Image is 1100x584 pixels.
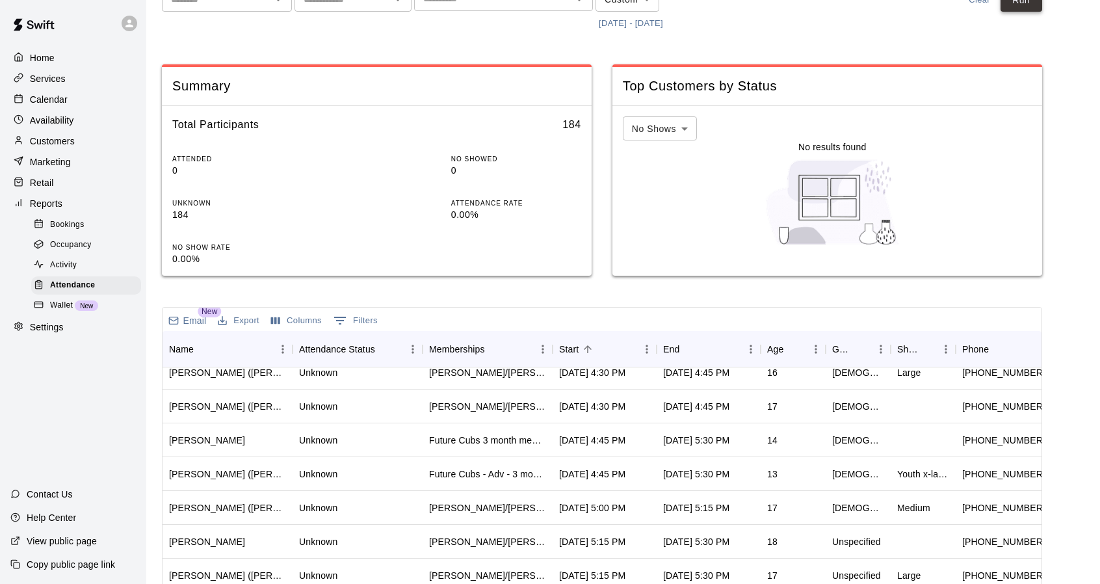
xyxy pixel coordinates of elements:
[429,501,546,514] div: Tom/Mike - 6 Month Membership - 2x per week
[30,155,71,168] p: Marketing
[767,434,778,447] div: 14
[663,569,729,582] div: Sep 8, 2025, 5:30 PM
[637,339,657,359] button: Menu
[832,331,853,367] div: Gender
[50,279,95,292] span: Attendance
[429,366,546,379] div: Tom/Mike - 6 Month Membership - 2x per week
[553,331,657,367] div: Start
[663,331,679,367] div: End
[562,116,581,133] h6: 184
[871,339,891,359] button: Menu
[50,259,77,272] span: Activity
[31,297,141,315] div: WalletNew
[30,321,64,334] p: Settings
[579,340,597,358] button: Sort
[663,400,729,413] div: Sep 8, 2025, 4:45 PM
[10,173,136,192] a: Retail
[761,331,826,367] div: Age
[559,501,625,514] div: Sep 8, 2025, 5:00 PM
[806,339,826,359] button: Menu
[962,535,1045,548] div: +16103068652
[268,311,325,331] button: Select columns
[375,340,393,358] button: Sort
[10,90,136,109] a: Calendar
[559,535,625,548] div: Sep 8, 2025, 5:15 PM
[783,340,802,358] button: Sort
[767,535,778,548] div: 18
[165,312,209,330] button: Email
[172,208,302,222] p: 184
[962,569,1045,582] div: +17327636487
[832,366,884,379] div: Male
[169,468,286,481] div: Hunter Wojdala (Melissa Wojdala)
[163,331,293,367] div: Name
[897,569,921,582] div: Large
[832,468,884,481] div: Male
[172,243,302,252] p: NO SHOW RATE
[10,194,136,213] div: Reports
[75,302,98,310] span: New
[172,77,581,95] span: Summary
[172,164,302,178] p: 0
[962,400,1045,413] div: +19734794254
[759,153,906,251] img: Nothing to see here
[169,331,194,367] div: Name
[832,434,884,447] div: Male
[31,236,141,254] div: Occupancy
[451,154,581,164] p: NO SHOWED
[172,198,302,208] p: UNKNOWN
[172,252,302,266] p: 0.00%
[891,331,956,367] div: Shirt Size
[169,535,245,548] div: Kellen Moore
[30,197,62,210] p: Reports
[50,219,85,232] span: Bookings
[423,331,553,367] div: Memberships
[429,400,546,413] div: Tom/Mike - 3 Month Unlimited Membership
[596,14,666,34] button: [DATE] - [DATE]
[330,310,381,331] button: Show filters
[767,569,778,582] div: 17
[10,111,136,130] a: Availability
[832,501,884,514] div: Male
[30,135,75,148] p: Customers
[962,468,1045,481] div: +19736103382
[897,366,921,379] div: Large
[741,339,761,359] button: Menu
[10,48,136,68] a: Home
[663,366,729,379] div: Sep 8, 2025, 4:45 PM
[31,216,141,234] div: Bookings
[559,400,625,413] div: Sep 8, 2025, 4:30 PM
[853,340,871,358] button: Sort
[429,569,546,582] div: Tom/Mike - 6 Month Membership - 2x per week
[299,331,375,367] div: Attendance Status
[30,93,68,106] p: Calendar
[767,468,778,481] div: 13
[657,331,761,367] div: End
[183,314,207,327] p: Email
[897,468,949,481] div: Youth x-large
[832,569,881,582] div: Unspecified
[30,51,55,64] p: Home
[962,434,1045,447] div: +19734768455
[215,311,263,331] button: Export
[169,434,245,447] div: Luca Forte
[623,116,697,140] div: No Shows
[31,256,141,274] div: Activity
[663,434,729,447] div: Sep 8, 2025, 5:30 PM
[429,468,546,481] div: Future Cubs - Adv - 3 month membership , Future Cubs 3 month membership - Ages 13+
[31,256,146,276] a: Activity
[451,198,581,208] p: ATTENDANCE RATE
[918,340,936,358] button: Sort
[832,535,881,548] div: Unspecified
[767,366,778,379] div: 16
[10,131,136,151] a: Customers
[10,317,136,337] div: Settings
[31,276,141,295] div: Attendance
[623,77,1032,95] span: Top Customers by Status
[194,340,212,358] button: Sort
[172,154,302,164] p: ATTENDED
